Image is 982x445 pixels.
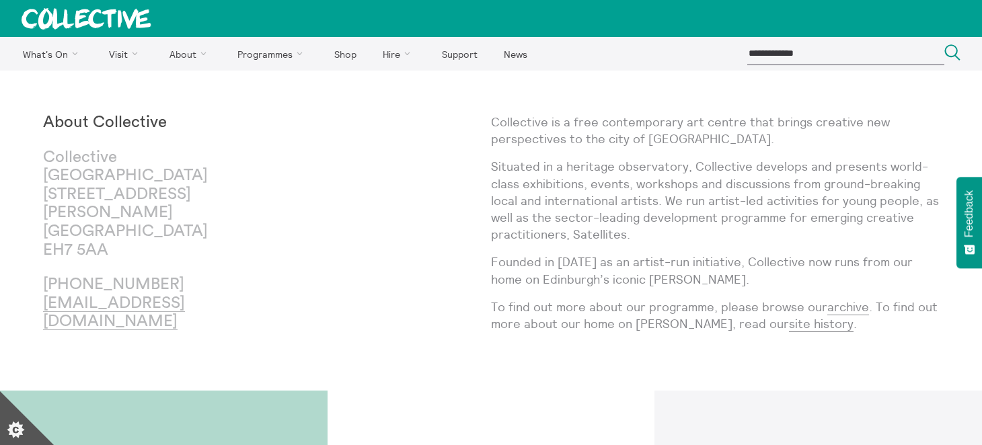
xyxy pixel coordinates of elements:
span: Feedback [963,190,975,237]
a: Hire [371,37,428,71]
button: Feedback - Show survey [956,177,982,268]
a: Visit [98,37,155,71]
p: Founded in [DATE] as an artist-run initiative, Collective now runs from our home on Edinburgh’s i... [491,253,939,287]
p: To find out more about our programme, please browse our . To find out more about our home on [PER... [491,298,939,332]
a: What's On [11,37,95,71]
a: site history [789,316,854,332]
p: [PHONE_NUMBER] [43,276,267,331]
p: Collective [GEOGRAPHIC_DATA] [STREET_ADDRESS][PERSON_NAME] [GEOGRAPHIC_DATA] EH7 5AA [43,149,267,260]
a: About [157,37,223,71]
a: News [492,37,539,71]
strong: About Collective [43,114,167,130]
a: archive [827,299,869,315]
p: Situated in a heritage observatory, Collective develops and presents world-class exhibitions, eve... [491,158,939,243]
a: Support [430,37,489,71]
a: [EMAIL_ADDRESS][DOMAIN_NAME] [43,295,185,331]
a: Shop [322,37,368,71]
a: Programmes [226,37,320,71]
p: Collective is a free contemporary art centre that brings creative new perspectives to the city of... [491,114,939,147]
